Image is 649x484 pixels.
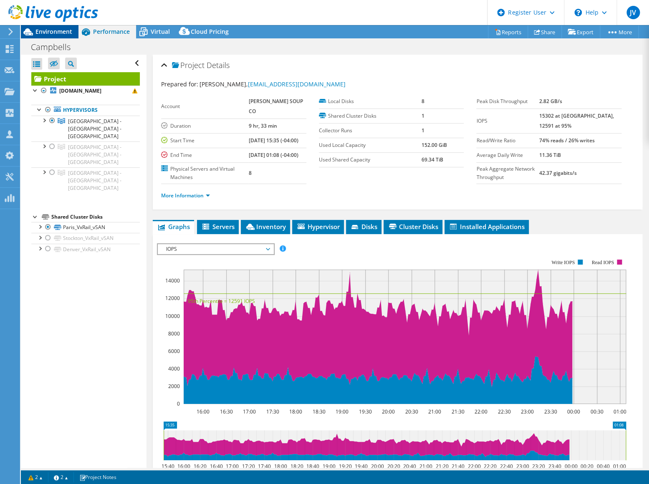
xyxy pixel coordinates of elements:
label: Duration [161,122,248,130]
text: 19:20 [339,463,352,470]
span: Details [207,60,230,70]
text: 18:00 [289,408,302,415]
text: 20:30 [405,408,418,415]
label: Used Local Capacity [319,141,422,149]
text: 16:30 [220,408,233,415]
text: 20:00 [371,463,384,470]
text: 16:20 [194,463,207,470]
label: IOPS [476,117,539,125]
b: [DOMAIN_NAME] [59,87,101,94]
a: Stockton_VxRail_vSAN [31,233,140,244]
text: 22:40 [500,463,513,470]
label: Start Time [161,136,248,145]
label: Used Shared Capacity [319,156,422,164]
text: 17:20 [242,463,255,470]
b: 2.82 GB/s [539,98,562,105]
text: Write IOPS [551,260,575,265]
b: 1 [422,127,424,134]
b: 8 [248,169,251,176]
span: Hypervisor [296,222,340,231]
a: More [600,25,639,38]
text: Read IOPS [591,260,614,265]
span: [GEOGRAPHIC_DATA] - [GEOGRAPHIC_DATA] - [GEOGRAPHIC_DATA] [68,144,121,166]
label: Average Daily Write [476,151,539,159]
span: Environment [35,28,72,35]
div: Shared Cluster Disks [51,212,140,222]
text: 19:40 [355,463,368,470]
span: Performance [93,28,130,35]
b: 8 [422,98,424,105]
text: 18:20 [290,463,303,470]
text: 8000 [168,330,180,337]
text: 21:00 [428,408,441,415]
text: 19:00 [336,408,348,415]
label: Physical Servers and Virtual Machines [161,165,248,181]
text: 19:30 [359,408,372,415]
text: 10000 [165,313,180,320]
text: 19:00 [323,463,336,470]
span: Cloud Pricing [191,28,229,35]
b: 11.36 TiB [539,151,561,159]
text: 00:30 [591,408,604,415]
text: 23:30 [544,408,557,415]
label: Peak Aggregate Network Throughput [476,165,539,181]
label: Prepared for: [161,80,198,88]
label: Read/Write Ratio [476,136,539,145]
text: 21:20 [436,463,449,470]
label: Peak Disk Throughput [476,97,539,106]
text: 20:20 [387,463,400,470]
a: USA - CA - Stockton [31,141,140,167]
a: 2 [23,472,48,482]
text: 18:40 [306,463,319,470]
span: Virtual [151,28,170,35]
text: 22:20 [484,463,497,470]
span: Disks [350,222,377,231]
text: 23:20 [532,463,545,470]
b: 9 hr, 33 min [248,122,277,129]
text: 21:00 [419,463,432,470]
text: 17:30 [266,408,279,415]
b: [DATE] 01:08 (-04:00) [248,151,298,159]
text: 18:30 [313,408,326,415]
text: 00:20 [581,463,593,470]
svg: \n [574,9,582,16]
text: 16:00 [177,463,190,470]
a: Reports [488,25,528,38]
span: Inventory [245,222,286,231]
label: Shared Cluster Disks [319,112,422,120]
text: 23:00 [521,408,534,415]
label: End Time [161,151,248,159]
text: 17:00 [243,408,256,415]
text: 16:00 [197,408,210,415]
text: 17:40 [258,463,271,470]
text: 4000 [168,365,180,372]
label: Collector Runs [319,126,422,135]
text: 17:00 [226,463,239,470]
text: 22:30 [498,408,511,415]
a: Export [561,25,600,38]
text: 12000 [165,295,180,302]
b: 42.37 gigabits/s [539,169,577,176]
label: Local Disks [319,97,422,106]
b: [PERSON_NAME] SOUP CO [248,98,303,115]
text: 23:40 [548,463,561,470]
span: IOPS [162,244,269,254]
a: [EMAIL_ADDRESS][DOMAIN_NAME] [248,80,346,88]
span: [GEOGRAPHIC_DATA] - [GEOGRAPHIC_DATA] - [GEOGRAPHIC_DATA] [68,118,121,140]
a: Paris_VxRail_vSAN [31,222,140,233]
label: Account [161,102,248,111]
text: 18:00 [274,463,287,470]
b: [DATE] 15:35 (-04:00) [248,137,298,144]
a: 2 [48,472,74,482]
text: 00:00 [567,408,580,415]
b: 69.34 TiB [422,156,443,163]
text: 22:00 [475,408,487,415]
span: Project [172,61,205,70]
text: 16:40 [210,463,223,470]
text: 6000 [168,348,180,355]
b: 152.00 GiB [422,141,447,149]
text: 21:40 [452,463,465,470]
a: Hypervisors [31,105,140,116]
text: 00:40 [597,463,610,470]
a: Share [528,25,562,38]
